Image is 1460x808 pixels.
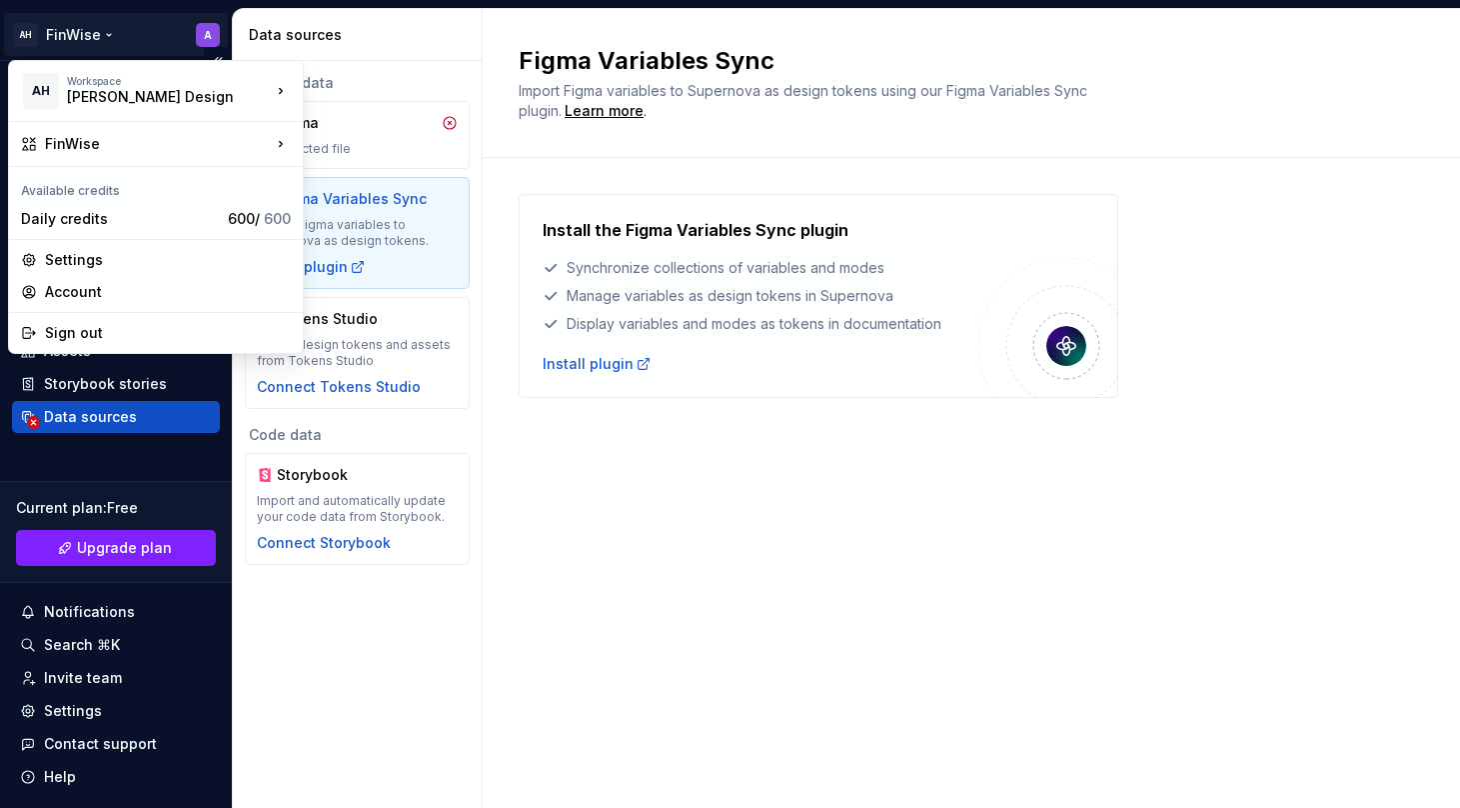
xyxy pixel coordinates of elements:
div: Available credits [13,171,299,203]
div: Account [45,282,291,302]
div: FinWise [45,134,271,154]
span: 600 [264,210,291,227]
div: Settings [45,250,291,270]
div: Daily credits [21,209,220,229]
div: [PERSON_NAME] Design [67,87,237,107]
div: AH [23,73,59,109]
div: Workspace [67,75,271,87]
span: 600 / [228,210,291,227]
div: Sign out [45,323,291,343]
